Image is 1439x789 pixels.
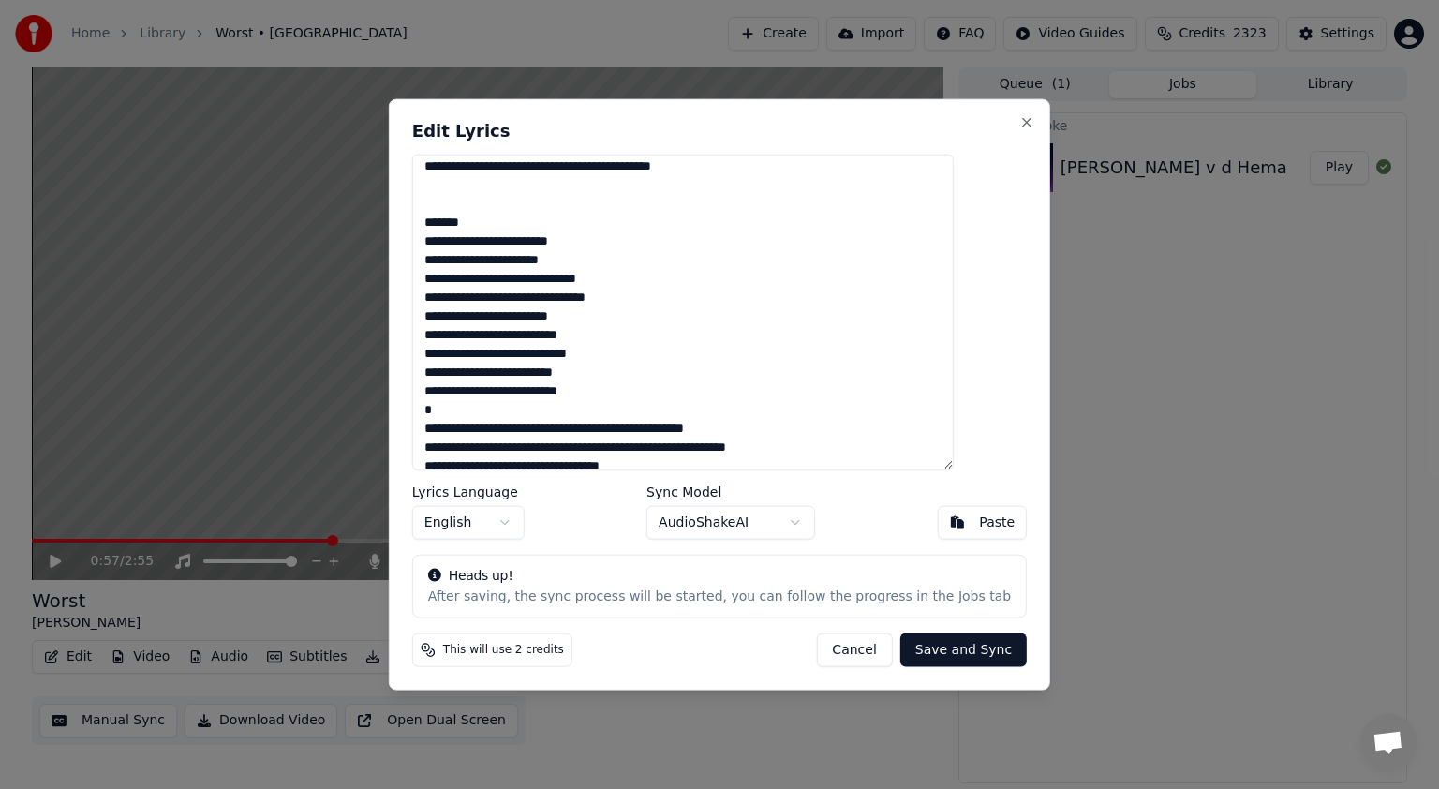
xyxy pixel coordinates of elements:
label: Lyrics Language [412,484,525,498]
div: Paste [979,513,1015,531]
span: This will use 2 credits [443,642,564,657]
div: Heads up! [428,566,1011,585]
label: Sync Model [646,484,815,498]
button: Cancel [816,633,892,666]
h2: Edit Lyrics [412,123,1027,140]
button: Paste [937,505,1027,539]
button: Save and Sync [900,633,1027,666]
div: After saving, the sync process will be started, you can follow the progress in the Jobs tab [428,587,1011,605]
